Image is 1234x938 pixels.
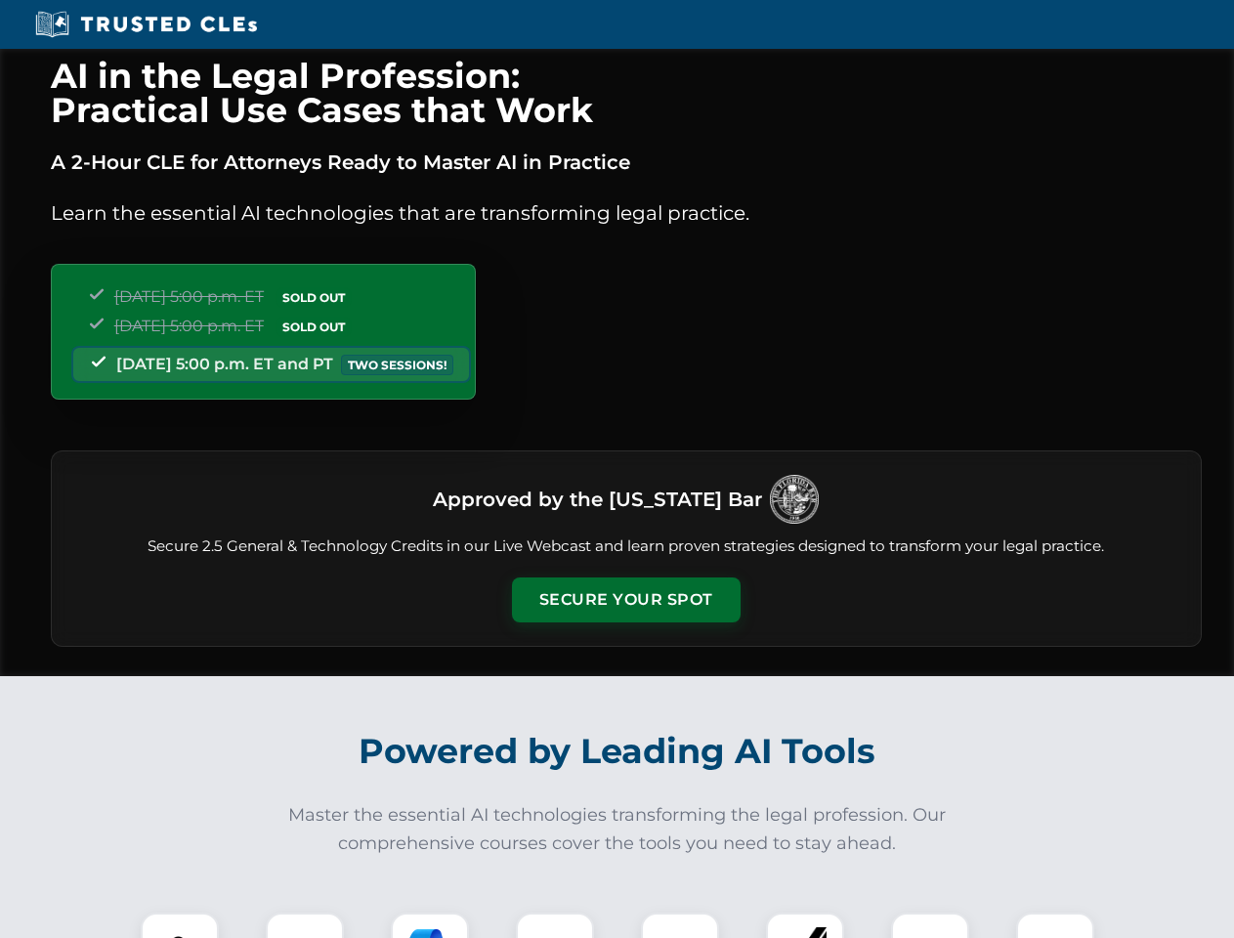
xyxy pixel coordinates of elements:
img: Trusted CLEs [29,10,263,39]
h2: Powered by Leading AI Tools [76,717,1159,786]
span: [DATE] 5:00 p.m. ET [114,287,264,306]
p: A 2-Hour CLE for Attorneys Ready to Master AI in Practice [51,147,1202,178]
h3: Approved by the [US_STATE] Bar [433,482,762,517]
span: [DATE] 5:00 p.m. ET [114,317,264,335]
button: Secure Your Spot [512,577,741,622]
img: Logo [770,475,819,524]
h1: AI in the Legal Profession: Practical Use Cases that Work [51,59,1202,127]
p: Master the essential AI technologies transforming the legal profession. Our comprehensive courses... [276,801,959,858]
span: SOLD OUT [276,287,352,308]
span: SOLD OUT [276,317,352,337]
p: Learn the essential AI technologies that are transforming legal practice. [51,197,1202,229]
p: Secure 2.5 General & Technology Credits in our Live Webcast and learn proven strategies designed ... [75,535,1177,558]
